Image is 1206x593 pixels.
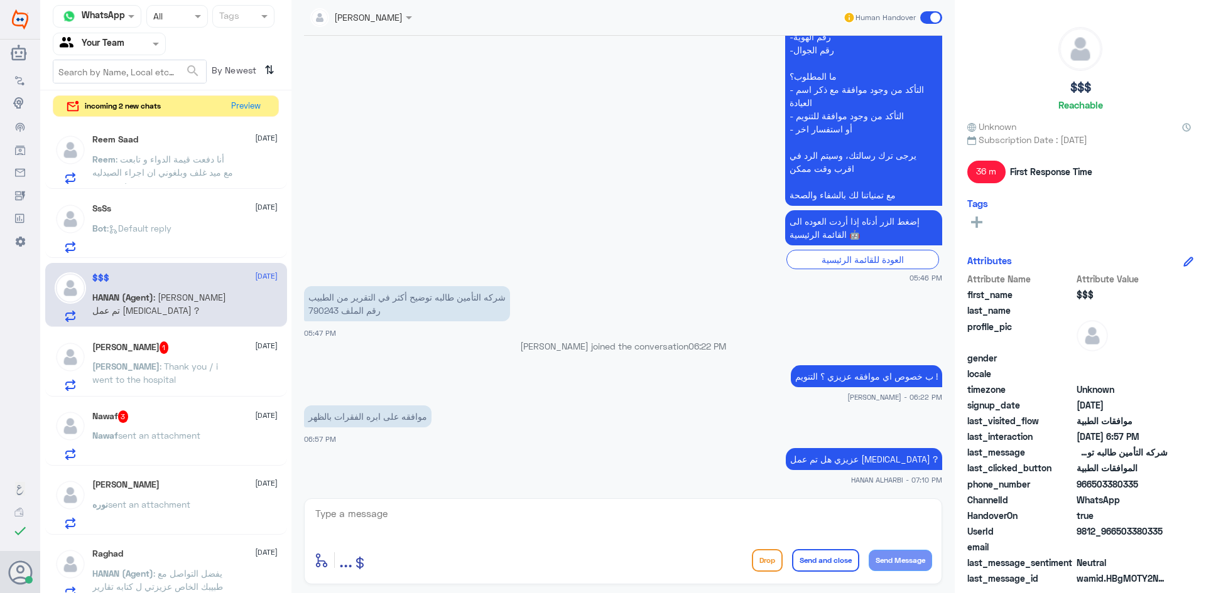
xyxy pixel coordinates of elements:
button: Send Message [869,550,932,571]
img: defaultAdmin.png [55,134,86,166]
span: profile_pic [967,320,1074,349]
div: Tags [217,9,239,25]
img: defaultAdmin.png [55,203,86,235]
span: gender [967,351,1074,365]
span: first_name [967,288,1074,301]
span: last_message_id [967,572,1074,585]
img: defaultAdmin.png [55,272,86,304]
span: last_interaction [967,430,1074,443]
img: defaultAdmin.png [1059,28,1102,70]
span: نوره [92,499,108,510]
span: signup_date [967,398,1074,412]
p: 4/9/2025, 6:22 PM [791,365,942,387]
i: ⇅ [264,60,274,80]
img: defaultAdmin.png [55,341,86,373]
button: Avatar [8,560,32,584]
span: email [967,540,1074,553]
img: yourTeam.svg [60,35,79,53]
img: defaultAdmin.png [55,548,86,580]
span: Reem [92,154,116,164]
p: 4/9/2025, 5:46 PM [785,210,942,245]
span: First Response Time [1010,165,1092,178]
img: Widebot Logo [12,9,28,29]
h6: Tags [967,198,988,209]
span: Human Handover [856,12,916,23]
span: [DATE] [255,410,278,421]
h5: SsSs [92,203,111,214]
span: HandoverOn [967,509,1074,522]
span: 06:22 PM [688,341,726,351]
button: Send and close [792,549,859,572]
p: 4/9/2025, 6:57 PM [304,405,432,427]
input: Search by Name, Local etc… [53,60,206,83]
span: true [1077,509,1168,522]
img: defaultAdmin.png [55,479,86,511]
h6: Attributes [967,255,1012,266]
h5: JOEY [92,341,169,354]
span: timezone [967,383,1074,396]
span: null [1077,540,1168,553]
span: Nawaf [92,430,118,441]
span: 2025-08-06T16:20:32.626Z [1077,398,1168,412]
span: ... [339,548,352,571]
h5: Reem Saad [92,134,138,145]
span: Subscription Date : [DATE] [967,133,1193,146]
span: search [185,63,200,78]
span: 06:57 PM [304,435,336,443]
span: locale [967,367,1074,380]
h5: $$$ [92,272,109,283]
span: wamid.HBgMOTY2NTAzMzgwMzM1FQIAEhggMkEyMEI4OTYzMzQxRDVCNDgyMkVFQ0JGNERGMjJEOTkA [1077,572,1168,585]
span: 36 m [967,161,1006,183]
button: Drop [752,549,783,572]
span: Attribute Value [1077,272,1168,286]
span: last_message_sentiment [967,556,1074,569]
span: UserId [967,525,1074,538]
h5: نوره الشرافي [92,479,160,490]
span: sent an attachment [108,499,190,510]
span: [PERSON_NAME] [92,361,160,371]
span: $$$ [1077,288,1168,301]
span: HANAN (Agent) [92,568,153,579]
button: ... [339,546,352,574]
span: Bot [92,223,107,233]
span: last_message [967,446,1074,459]
span: الموافقات الطبية [1077,461,1168,474]
p: [PERSON_NAME] joined the conversation [304,339,942,353]
span: phone_number [967,478,1074,491]
h5: $$$ [1070,80,1091,95]
button: search [185,61,200,82]
span: [DATE] [255,547,278,558]
div: العودة للقائمة الرئيسية [786,250,939,269]
span: last_name [967,304,1074,317]
span: : أنا دفعت قيمة الدواء و تابعت مع ميد غلف وبلغوني ان اجراء الصيدليه غير صحيح [92,154,233,191]
span: null [1077,367,1168,380]
h5: Nawaf [92,410,129,423]
h5: Raghad [92,548,123,559]
span: HANAN (Agent) [92,292,153,302]
span: By Newest [207,60,259,85]
h6: Reachable [1058,99,1103,110]
span: 3 [118,410,129,423]
span: : [PERSON_NAME] تم عمل [MEDICAL_DATA] ? [92,292,226,316]
span: موافقات الطبية [1077,414,1168,427]
span: 9812_966503380335 [1077,525,1168,538]
span: HANAN ALHARBI - 07:10 PM [851,474,942,485]
button: Preview [225,96,266,117]
span: 2 [1077,493,1168,506]
span: 0 [1077,556,1168,569]
span: sent an attachment [118,430,200,441]
span: ChannelId [967,493,1074,506]
span: 1 [160,341,169,354]
span: [DATE] [255,132,278,144]
span: Unknown [1077,383,1168,396]
span: : Default reply [107,223,171,233]
span: 05:47 PM [304,329,336,337]
span: last_clicked_button [967,461,1074,474]
span: 966503380335 [1077,478,1168,491]
span: Attribute Name [967,272,1074,286]
span: [PERSON_NAME] - 06:22 PM [847,392,942,402]
span: [DATE] [255,201,278,213]
span: 2025-09-04T15:57:59.7102353Z [1077,430,1168,443]
img: whatsapp.png [60,7,79,26]
span: null [1077,351,1168,365]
